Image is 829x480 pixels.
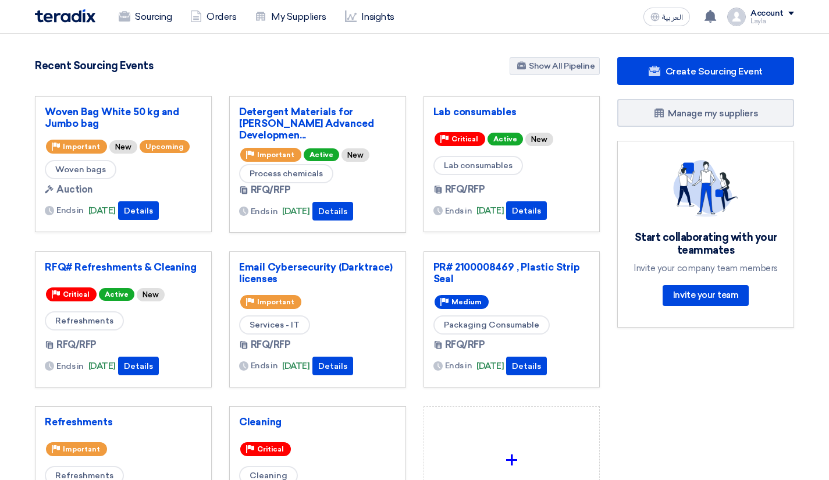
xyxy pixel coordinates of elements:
[510,57,600,75] a: Show All Pipeline
[63,290,90,298] span: Critical
[140,140,190,153] span: Upcoming
[99,288,134,301] span: Active
[445,338,485,352] span: RFQ/RFP
[666,66,763,77] span: Create Sourcing Event
[88,360,116,373] span: [DATE]
[45,311,124,330] span: Refreshments
[251,360,278,372] span: Ends in
[45,416,202,428] a: Refreshments
[56,183,92,197] span: Auction
[750,9,784,19] div: Account
[181,4,246,30] a: Orders
[506,357,547,375] button: Details
[750,18,794,24] div: Layla
[336,4,404,30] a: Insights
[506,201,547,220] button: Details
[525,133,553,146] div: New
[282,360,309,373] span: [DATE]
[109,4,181,30] a: Sourcing
[257,151,294,159] span: Important
[488,133,523,145] span: Active
[445,360,472,372] span: Ends in
[257,298,294,306] span: Important
[239,416,396,428] a: Cleaning
[433,315,550,335] span: Packaging Consumable
[137,288,165,301] div: New
[663,285,749,306] a: Invite your team
[341,148,369,162] div: New
[312,357,353,375] button: Details
[45,106,202,129] a: Woven Bag White 50 kg and Jumbo bag
[118,201,159,220] button: Details
[239,315,310,335] span: Services - IT
[643,8,690,26] button: العربية
[312,202,353,221] button: Details
[433,261,590,285] a: PR# 2100008469 , Plastic Strip Seal
[45,261,202,273] a: RFQ# Refreshments & Cleaning
[673,160,738,217] img: invite_your_team.svg
[251,338,291,352] span: RFQ/RFP
[35,59,153,72] h4: Recent Sourcing Events
[476,360,504,373] span: [DATE]
[246,4,335,30] a: My Suppliers
[239,106,396,141] a: Detergent Materials for [PERSON_NAME] Advanced Developmen...
[662,13,683,22] span: العربية
[617,99,794,127] a: Manage my suppliers
[433,156,523,175] span: Lab consumables
[445,183,485,197] span: RFQ/RFP
[56,204,84,216] span: Ends in
[476,204,504,218] span: [DATE]
[282,205,309,218] span: [DATE]
[433,106,590,118] a: Lab consumables
[63,445,100,453] span: Important
[88,204,116,218] span: [DATE]
[118,357,159,375] button: Details
[63,143,100,151] span: Important
[433,443,590,478] div: +
[239,164,333,183] span: Process chemicals
[56,338,97,352] span: RFQ/RFP
[239,261,396,285] a: Email Cybersecurity (Darktrace) licenses
[257,445,284,453] span: Critical
[109,140,137,154] div: New
[45,160,116,179] span: Woven bags
[451,298,482,306] span: Medium
[35,9,95,23] img: Teradix logo
[632,231,780,257] div: Start collaborating with your teammates
[727,8,746,26] img: profile_test.png
[56,360,84,372] span: Ends in
[632,263,780,273] div: Invite your company team members
[251,205,278,218] span: Ends in
[304,148,339,161] span: Active
[251,183,291,197] span: RFQ/RFP
[451,135,478,143] span: Critical
[445,205,472,217] span: Ends in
